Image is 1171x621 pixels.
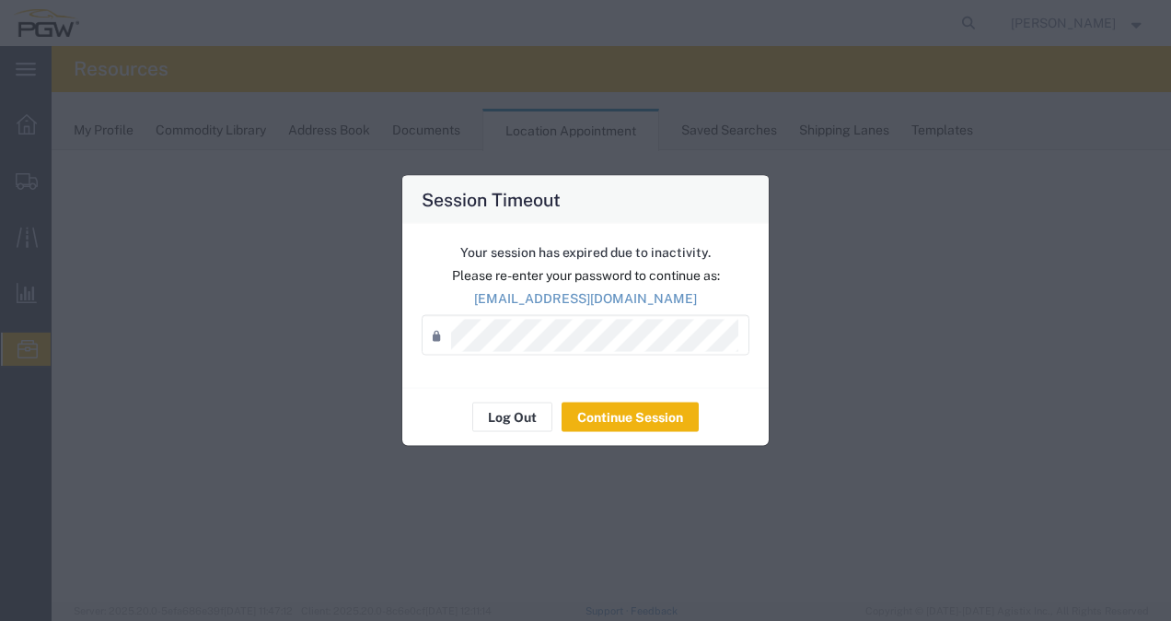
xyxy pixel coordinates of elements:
[422,243,749,263] p: Your session has expired due to inactivity.
[422,186,561,213] h4: Session Timeout
[422,289,749,309] p: [EMAIL_ADDRESS][DOMAIN_NAME]
[472,403,552,432] button: Log Out
[562,403,699,432] button: Continue Session
[422,266,749,286] p: Please re-enter your password to continue as:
